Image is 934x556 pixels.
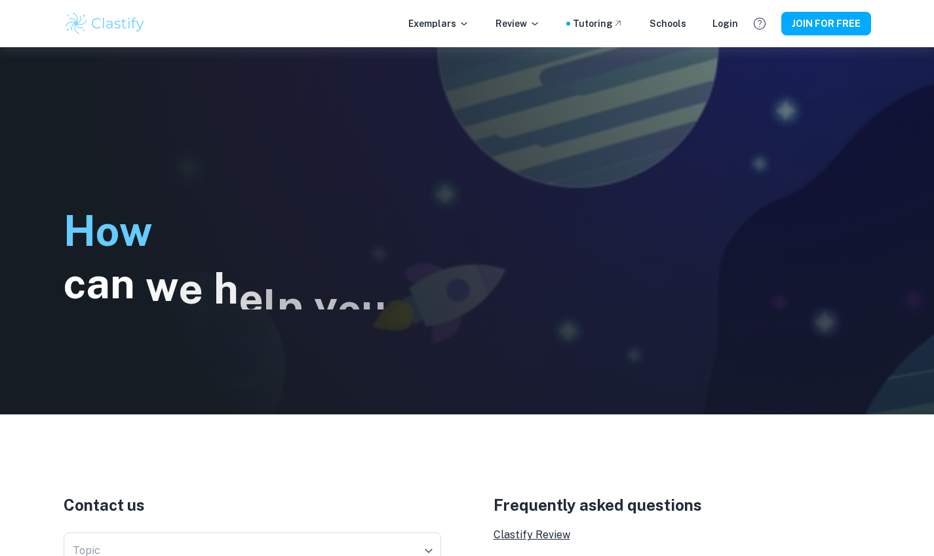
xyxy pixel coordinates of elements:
span: u [361,283,386,335]
h4: Frequently asked questions [494,493,871,517]
p: Review [496,16,540,31]
span: w [146,260,178,312]
span: w [119,205,152,257]
span: c [64,257,86,309]
button: Help and Feedback [749,12,771,35]
a: Schools [650,16,686,31]
a: Tutoring [573,16,623,31]
span: p [277,279,303,332]
span: ? [386,309,408,362]
span: y [314,279,338,332]
span: o [338,283,361,335]
span: n [110,257,135,309]
p: Exemplars [408,16,469,31]
h4: Contact us [64,493,441,517]
img: Clastify logo [64,10,147,37]
span: o [96,205,119,257]
span: e [178,262,203,315]
span: H [64,205,96,257]
span: h [214,262,239,315]
h6: Clastify Review [494,527,871,544]
span: e [239,272,263,325]
button: JOIN FOR FREE [781,12,871,35]
span: l [263,279,277,332]
a: Login [712,16,738,31]
span: a [86,257,110,309]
